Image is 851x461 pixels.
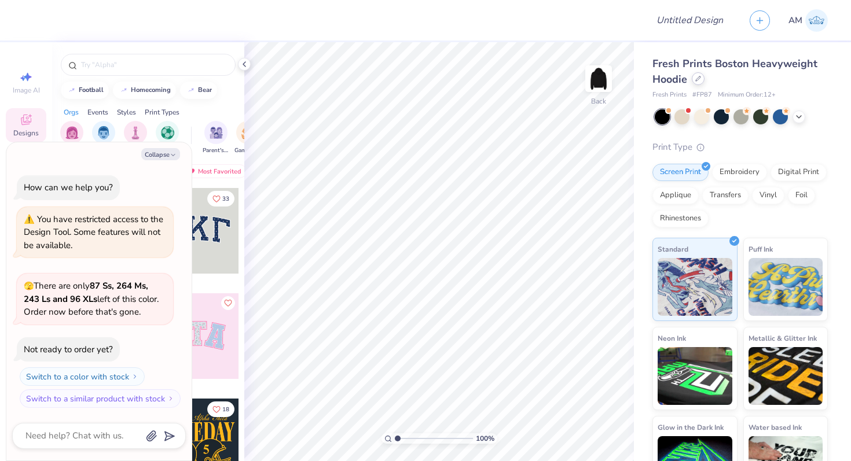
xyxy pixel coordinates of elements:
[692,90,712,100] span: # FP87
[117,107,136,117] div: Styles
[658,332,686,344] span: Neon Ink
[24,281,34,292] span: 🫣
[234,121,261,155] button: filter button
[647,9,732,32] input: Untitled Design
[718,90,776,100] span: Minimum Order: 12 +
[749,421,802,433] span: Water based Ink
[80,59,228,71] input: Try "Alpha"
[658,258,732,316] img: Standard
[241,126,255,139] img: Game Day Image
[788,9,828,32] a: AM
[20,389,181,408] button: Switch to a similar product with stock
[198,87,212,93] div: bear
[222,407,229,412] span: 18
[591,96,606,106] div: Back
[186,87,196,94] img: trend_line.gif
[712,164,767,181] div: Embroidery
[61,82,109,99] button: football
[131,87,171,93] div: homecoming
[749,258,823,316] img: Puff Ink
[652,210,709,227] div: Rhinestones
[145,107,179,117] div: Print Types
[161,126,174,139] img: Sports Image
[771,164,827,181] div: Digital Print
[181,164,247,178] div: Most Favorited
[658,421,724,433] span: Glow in the Dark Ink
[749,332,817,344] span: Metallic & Glitter Ink
[20,367,145,386] button: Switch to a color with stock
[203,146,229,155] span: Parent's Weekend
[207,191,234,206] button: Like
[129,126,142,139] img: Club Image
[234,146,261,155] span: Game Day
[87,107,108,117] div: Events
[788,14,802,27] span: AM
[203,121,229,155] button: filter button
[587,67,610,90] img: Back
[24,344,113,355] div: Not ready to order yet?
[64,107,79,117] div: Orgs
[60,121,83,155] div: filter for Sorority
[749,347,823,405] img: Metallic & Glitter Ink
[207,401,234,417] button: Like
[222,196,229,202] span: 33
[24,213,163,251] div: You have restricted access to the Design Tool. Some features will not be available.
[156,121,179,155] div: filter for Sports
[67,87,76,94] img: trend_line.gif
[210,126,223,139] img: Parent's Weekend Image
[65,126,79,139] img: Sorority Image
[658,347,732,405] img: Neon Ink
[13,86,40,95] span: Image AI
[79,87,104,93] div: football
[702,187,749,204] div: Transfers
[91,121,117,155] div: filter for Fraternity
[234,121,261,155] div: filter for Game Day
[124,121,147,155] div: filter for Club
[652,90,687,100] span: Fresh Prints
[91,121,117,155] button: filter button
[141,148,180,160] button: Collapse
[788,187,815,204] div: Foil
[203,121,229,155] div: filter for Parent's Weekend
[131,373,138,380] img: Switch to a color with stock
[119,87,129,94] img: trend_line.gif
[97,126,110,139] img: Fraternity Image
[60,121,83,155] button: filter button
[476,433,494,444] span: 100 %
[652,141,828,154] div: Print Type
[221,296,235,310] button: Like
[24,280,159,318] span: There are only left of this color. Order now before that's gone.
[13,128,39,138] span: Designs
[805,9,828,32] img: Ashanna Mae Viceo
[167,395,174,402] img: Switch to a similar product with stock
[24,182,113,193] div: How can we help you?
[124,121,147,155] button: filter button
[652,164,709,181] div: Screen Print
[180,82,217,99] button: bear
[652,187,699,204] div: Applique
[156,121,179,155] button: filter button
[749,243,773,255] span: Puff Ink
[652,57,817,86] span: Fresh Prints Boston Heavyweight Hoodie
[113,82,176,99] button: homecoming
[658,243,688,255] span: Standard
[24,280,148,305] strong: 87 Ss, 264 Ms, 243 Ls and 96 XLs
[752,187,784,204] div: Vinyl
